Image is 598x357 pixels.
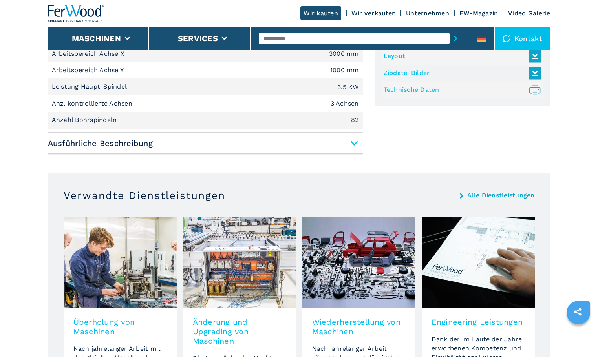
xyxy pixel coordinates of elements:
em: 3.5 KW [337,84,359,90]
a: Technische Daten [384,84,538,97]
em: 3 Achsen [331,100,359,107]
a: Unternehmen [406,9,449,17]
iframe: Chat [565,322,592,351]
h3: Überholung von Maschinen [73,317,167,336]
em: 82 [351,117,359,123]
h3: Wiederherstellung von Maschinen [312,317,406,336]
img: image [302,217,415,308]
a: Alle Dienstleistungen [467,192,534,199]
p: Arbeitsbereich Achse X [52,49,127,58]
p: Leistung Haupt-Spindel [52,82,129,91]
a: sharethis [568,302,587,322]
h3: Verwandte Dienstleistungen [64,189,225,202]
a: Wir kaufen [300,6,341,20]
p: Arbeitsbereich Achse Y [52,66,126,75]
a: Video Galerie [508,9,550,17]
img: Ferwood [48,5,104,22]
span: Ausführliche Beschreibung [48,136,363,150]
h3: Engineering Leistungen [432,317,525,327]
p: Anzahl Bohrspindeln [52,116,119,124]
button: Maschinen [72,34,121,43]
button: submit-button [450,29,462,47]
img: Kontakt [503,35,510,42]
em: 1000 mm [330,67,359,73]
div: Kurzbeschreibung [48,46,363,129]
img: image [422,217,535,308]
em: 3000 mm [329,51,359,57]
p: Anz. kontrollierte Achsen [52,99,135,108]
div: Kontakt [495,27,550,50]
h3: Änderung und Upgrading von Maschinen [193,317,286,346]
a: Zipdatei Bilder [384,67,538,80]
a: Wir verkaufen [351,9,396,17]
a: Layout [384,50,538,63]
a: FW-Magazin [459,9,498,17]
button: Services [178,34,218,43]
img: image [64,217,177,308]
img: image [183,217,296,308]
